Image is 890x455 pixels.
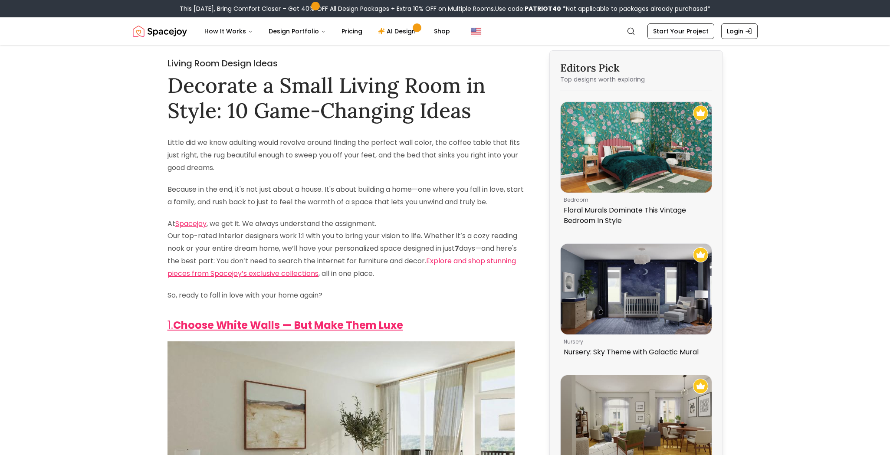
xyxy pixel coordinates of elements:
p: So, ready to fall in love with your home again? [167,289,527,302]
p: bedroom [564,196,705,203]
strong: 7 [455,243,459,253]
a: Shop [427,23,457,40]
img: Floral Murals Dominate This Vintage Bedroom In Style [561,102,712,193]
button: Design Portfolio [262,23,333,40]
p: Floral Murals Dominate This Vintage Bedroom In Style [564,205,705,226]
p: Because in the end, it's not just about a house. It's about building a home—one where you fall in... [167,183,527,209]
img: Recommended Spacejoy Design - Floral Murals Dominate This Vintage Bedroom In Style [693,105,708,121]
a: Login [721,23,758,39]
div: This [DATE], Bring Comfort Closer – Get 40% OFF All Design Packages + Extra 10% OFF on Multiple R... [180,4,710,13]
span: Use code: [495,4,561,13]
button: How It Works [197,23,260,40]
a: Explore and shop stunning pieces from Spacejoy’s exclusive collections [167,256,516,278]
a: Pricing [335,23,369,40]
img: Recommended Spacejoy Design - Nursery: Sky Theme with Galactic Mural [693,247,708,262]
a: Start Your Project [647,23,714,39]
nav: Global [133,17,758,45]
a: Spacejoy [175,219,207,229]
a: Nursery: Sky Theme with Galactic MuralRecommended Spacejoy Design - Nursery: Sky Theme with Galac... [560,243,712,361]
p: Top designs worth exploring [560,75,712,84]
span: *Not applicable to packages already purchased* [561,4,710,13]
h2: Living Room Design Ideas [167,57,527,69]
a: 1.Choose White Walls — But Make Them Luxe [167,318,403,332]
img: United States [471,26,481,36]
p: Nursery: Sky Theme with Galactic Mural [564,347,705,357]
img: Spacejoy Logo [133,23,187,40]
h1: Decorate a Small Living Room in Style: 10 Game-Changing Ideas [167,73,527,123]
img: Nursery: Sky Theme with Galactic Mural [561,244,712,334]
a: AI Design [371,23,425,40]
a: Spacejoy [133,23,187,40]
p: nursery [564,338,705,345]
strong: Choose White Walls — But Make Them Luxe [173,318,403,332]
h3: Editors Pick [560,61,712,75]
a: Floral Murals Dominate This Vintage Bedroom In StyleRecommended Spacejoy Design - Floral Murals D... [560,101,712,229]
nav: Main [197,23,457,40]
p: Little did we know adulting would revolve around finding the perfect wall color, the coffee table... [167,137,527,174]
img: Recommended Spacejoy Design - Forest Greens & Fossil Grays: A Mid-Century Modern Living/Dining Room [693,379,708,394]
p: At , we get it. We always understand the assignment. Our top-rated interior designers work 1:1 wi... [167,218,527,280]
b: PATRIOT40 [525,4,561,13]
